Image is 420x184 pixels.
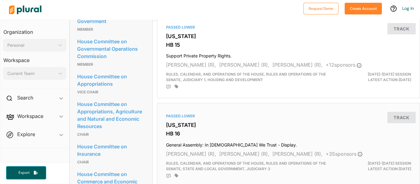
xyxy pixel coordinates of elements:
[368,161,411,166] span: [DATE]-[DATE] Session
[166,113,411,119] div: Passed Lower
[3,51,66,65] h3: Workspace
[219,62,269,68] span: [PERSON_NAME] (R),
[166,131,411,137] h3: HB 16
[166,62,216,68] span: [PERSON_NAME] (R),
[77,88,145,96] p: Vice Chair
[175,84,178,89] div: Add tags
[219,151,269,157] span: [PERSON_NAME] (R),
[303,5,339,11] a: Request Demo
[166,174,171,178] div: Add Position Statement
[77,72,145,88] a: House Committee on Appropriations
[368,72,411,76] span: [DATE]-[DATE] Session
[77,61,145,68] p: Member
[77,142,145,159] a: House Committee on Insurance
[17,94,33,101] h2: Search
[77,26,145,33] p: Member
[166,50,411,59] h4: Support Private Property Rights.
[7,42,56,49] div: Personal
[345,5,382,11] a: Create Account
[166,151,216,157] span: [PERSON_NAME] (R),
[77,100,145,131] a: House Committee on Appropriations, Agriculture and Natural and Economic Resources
[77,37,145,61] a: House Committee on Governmental Operations Commission
[331,72,416,83] div: Latest Action: [DATE]
[166,122,411,128] h3: [US_STATE]
[345,3,382,14] button: Create Account
[3,23,66,37] h3: Organization
[166,161,326,171] span: Rules, Calendar, and Operations of the House, Rules and Operations of the Senate, State and Local...
[77,159,145,166] p: Chair
[166,72,326,82] span: Rules, Calendar, and Operations of the House, Rules and Operations of the Senate, Judiciary 1, Ho...
[272,151,323,157] span: [PERSON_NAME] (R),
[6,166,46,179] button: Export
[77,131,145,138] p: Chair
[331,161,416,172] div: Latest Action: [DATE]
[326,62,362,68] span: + 12 sponsor s
[166,42,411,48] h3: HB 15
[166,25,411,30] div: Passed Lower
[166,33,411,39] h3: [US_STATE]
[387,112,416,123] button: Track
[326,151,363,157] span: + 35 sponsor s
[166,139,411,148] h4: General Assembly: In [DEMOGRAPHIC_DATA] We Trust - Display.
[166,84,171,89] div: Add Position Statement
[272,62,323,68] span: [PERSON_NAME] (R),
[387,23,416,34] button: Track
[7,70,56,77] div: Current Team
[303,3,339,14] button: Request Demo
[175,174,178,178] div: Add tags
[14,170,34,175] span: Export
[402,6,414,11] a: Log In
